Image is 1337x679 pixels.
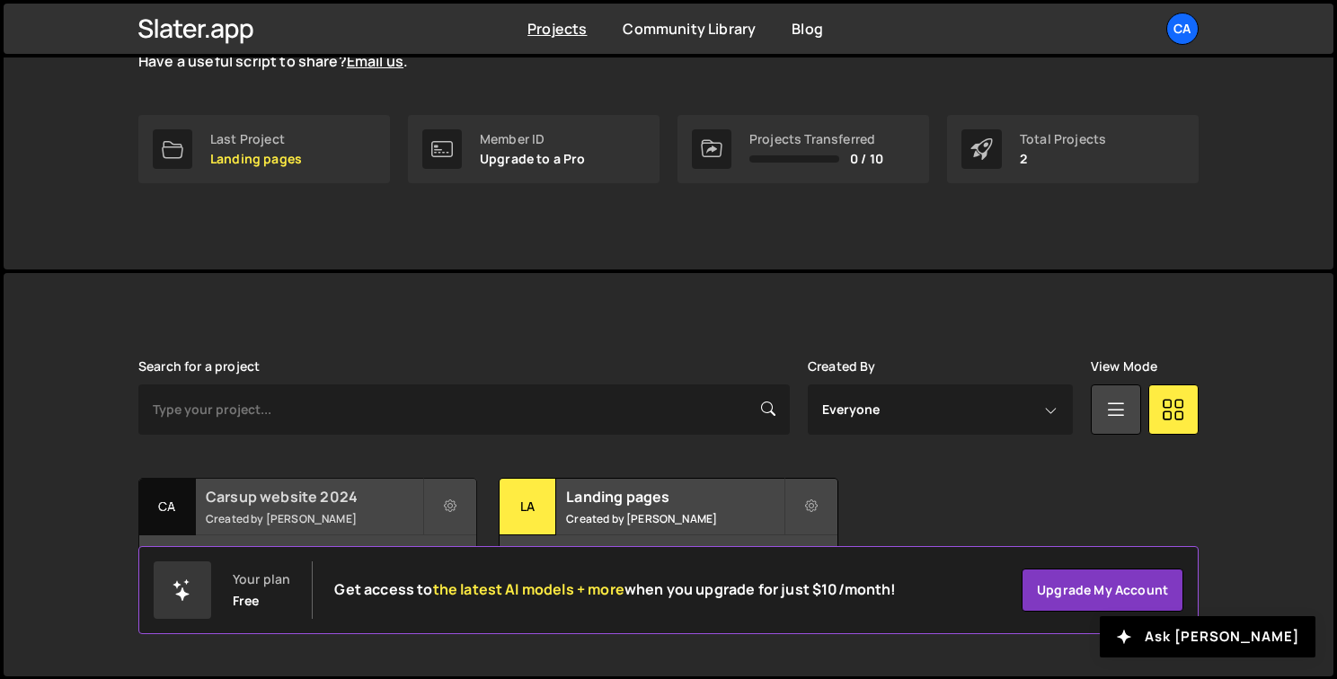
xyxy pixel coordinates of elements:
[334,581,896,598] h2: Get access to when you upgrade for just $10/month!
[1100,616,1315,657] button: Ask [PERSON_NAME]
[480,132,586,146] div: Member ID
[233,594,260,608] div: Free
[210,132,302,146] div: Last Project
[808,359,876,374] label: Created By
[1020,132,1106,146] div: Total Projects
[566,487,783,507] h2: Landing pages
[480,152,586,166] p: Upgrade to a Pro
[139,535,476,589] div: 25 pages, last updated by [PERSON_NAME] [DATE]
[500,535,837,589] div: 3 pages, last updated by [PERSON_NAME] [DATE]
[210,152,302,166] p: Landing pages
[139,479,196,535] div: Ca
[792,19,823,39] a: Blog
[1091,359,1157,374] label: View Mode
[1020,152,1106,166] p: 2
[347,51,403,71] a: Email us
[138,359,260,374] label: Search for a project
[138,384,790,435] input: Type your project...
[206,487,422,507] h2: Carsup website 2024
[499,478,837,590] a: La Landing pages Created by [PERSON_NAME] 3 pages, last updated by [PERSON_NAME] [DATE]
[233,572,290,586] div: Your plan
[433,579,624,599] span: the latest AI models + more
[500,479,556,535] div: La
[566,511,783,526] small: Created by [PERSON_NAME]
[138,115,390,183] a: Last Project Landing pages
[1022,569,1183,612] a: Upgrade my account
[138,478,477,590] a: Ca Carsup website 2024 Created by [PERSON_NAME] 25 pages, last updated by [PERSON_NAME] [DATE]
[749,132,883,146] div: Projects Transferred
[623,19,756,39] a: Community Library
[206,511,422,526] small: Created by [PERSON_NAME]
[850,152,883,166] span: 0 / 10
[1166,13,1199,45] a: Ca
[527,19,587,39] a: Projects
